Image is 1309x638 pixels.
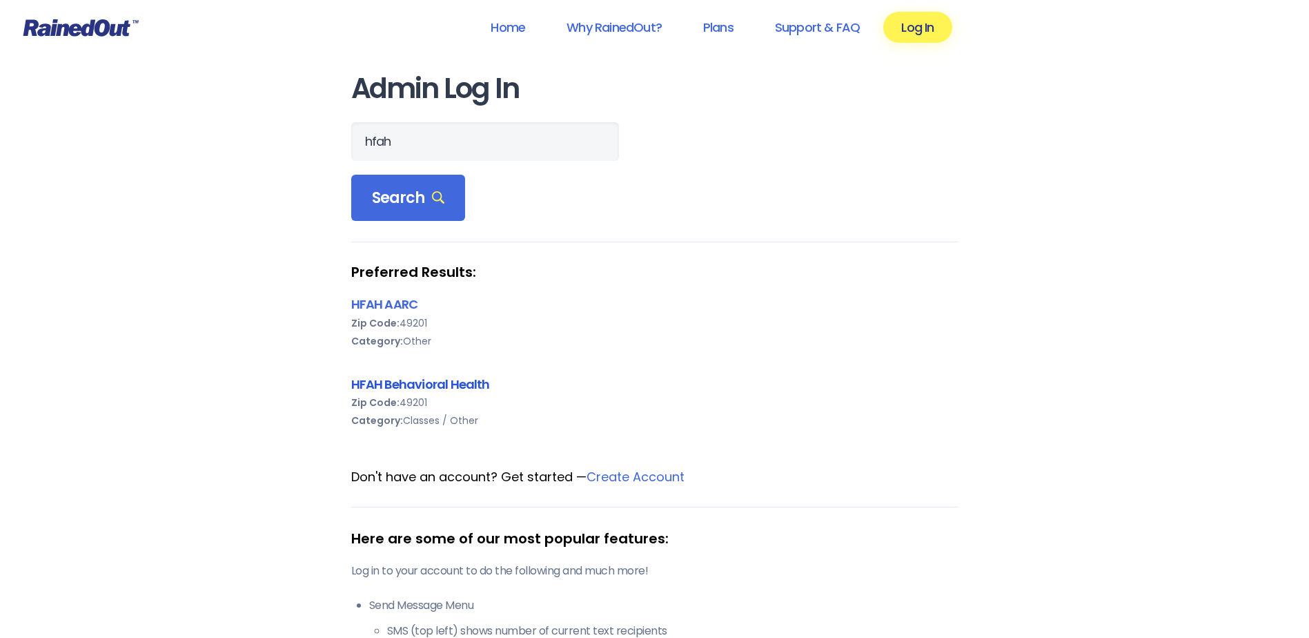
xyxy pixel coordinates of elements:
[351,563,958,579] p: Log in to your account to do the following and much more!
[351,414,403,427] b: Category:
[351,396,400,409] b: Zip Code:
[351,122,619,161] input: Search Orgs…
[351,528,958,549] div: Here are some of our most popular features:
[351,175,466,222] div: Search
[351,263,958,281] strong: Preferred Results:
[685,12,751,43] a: Plans
[351,412,958,429] div: Classes / Other
[351,73,958,104] h1: Admin Log In
[351,296,418,313] a: HFAH AARC
[351,394,958,412] div: 49201
[351,376,490,393] a: HFAH Behavioral Health
[473,12,543,43] a: Home
[351,295,958,313] div: HFAH AARC
[757,12,878,43] a: Support & FAQ
[351,375,958,394] div: HFAH Behavioral Health
[549,12,680,43] a: Why RainedOut?
[372,188,445,208] span: Search
[351,334,403,348] b: Category:
[351,316,400,330] b: Zip Code:
[883,12,952,43] a: Log In
[351,332,958,350] div: Other
[351,314,958,332] div: 49201
[587,468,685,485] a: Create Account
